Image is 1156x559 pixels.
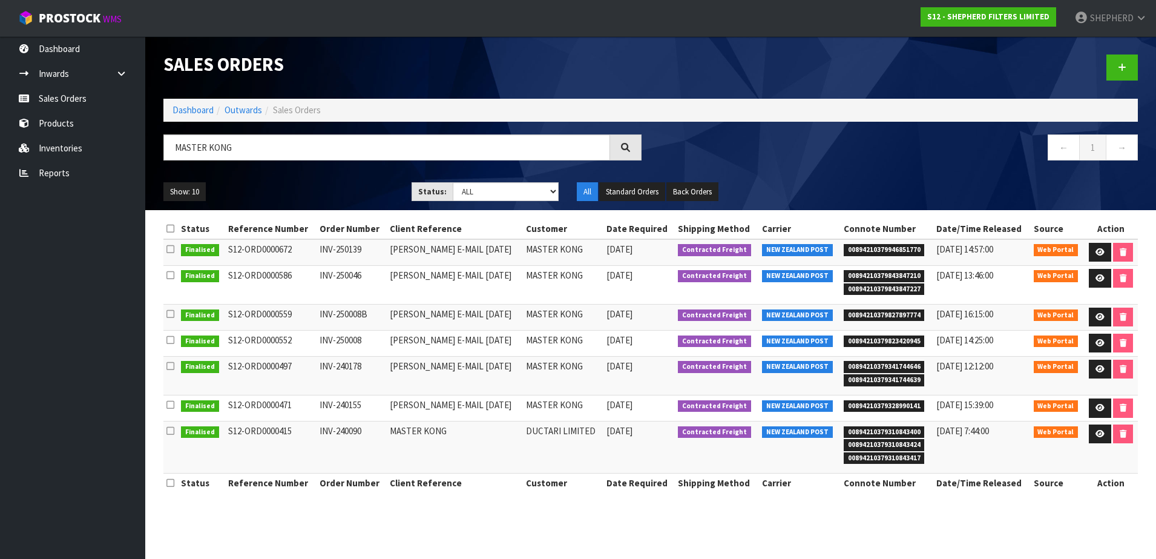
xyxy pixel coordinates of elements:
th: Order Number [317,473,387,492]
th: Reference Number [225,219,317,239]
a: Dashboard [172,104,214,116]
th: Customer [523,473,603,492]
button: Back Orders [666,182,718,202]
span: [DATE] 13:46:00 [936,270,993,281]
th: Connote Number [841,219,933,239]
th: Date Required [603,219,675,239]
th: Carrier [759,473,841,492]
td: [PERSON_NAME] E-MAIL [DATE] [387,330,523,356]
td: INV-240155 [317,395,387,422]
td: MASTER KONG [523,395,603,422]
span: Finalised [181,336,219,348]
span: Finalised [181,244,219,256]
td: INV-240178 [317,356,387,395]
span: Contracted Freight [678,270,751,282]
td: INV-250046 [317,265,387,304]
a: Outwards [225,104,262,116]
a: ← [1048,134,1080,160]
span: [DATE] [606,425,632,437]
td: S12-ORD0000672 [225,239,317,265]
span: Contracted Freight [678,426,751,438]
button: Show: 10 [163,182,206,202]
td: INV-250008B [317,304,387,330]
td: S12-ORD0000497 [225,356,317,395]
a: 1 [1079,134,1106,160]
span: NEW ZEALAND POST [762,400,833,412]
th: Customer [523,219,603,239]
span: Contracted Freight [678,244,751,256]
th: Order Number [317,219,387,239]
span: Contracted Freight [678,400,751,412]
td: [PERSON_NAME] E-MAIL [DATE] [387,265,523,304]
td: S12-ORD0000415 [225,421,317,473]
span: Web Portal [1034,400,1079,412]
img: cube-alt.png [18,10,33,25]
th: Date/Time Released [933,473,1031,492]
span: Contracted Freight [678,336,751,348]
th: Date/Time Released [933,219,1031,239]
td: INV-250139 [317,239,387,265]
span: Contracted Freight [678,361,751,373]
button: All [577,182,598,202]
td: S12-ORD0000586 [225,265,317,304]
span: [DATE] 16:15:00 [936,308,993,320]
span: 00894210379843847210 [844,270,925,282]
span: Sales Orders [273,104,321,116]
span: [DATE] 14:25:00 [936,334,993,346]
span: NEW ZEALAND POST [762,361,833,373]
span: NEW ZEALAND POST [762,244,833,256]
span: 00894210379946851770 [844,244,925,256]
span: 00894210379843847227 [844,283,925,296]
span: NEW ZEALAND POST [762,309,833,322]
a: → [1106,134,1138,160]
span: Finalised [181,426,219,438]
td: [PERSON_NAME] E-MAIL [DATE] [387,304,523,330]
span: Finalised [181,270,219,282]
span: Web Portal [1034,336,1079,348]
td: [PERSON_NAME] E-MAIL [DATE] [387,356,523,395]
span: [DATE] [606,308,632,320]
strong: Status: [418,187,447,197]
td: S12-ORD0000559 [225,304,317,330]
span: [DATE] 12:12:00 [936,360,993,372]
span: 00894210379310843417 [844,452,925,465]
td: INV-240090 [317,421,387,473]
span: Contracted Freight [678,309,751,322]
span: 00894210379823420945 [844,336,925,348]
strong: S12 - SHEPHERD FILTERS LIMITED [927,12,1049,22]
th: Source [1031,473,1085,492]
th: Connote Number [841,473,933,492]
span: [DATE] 15:39:00 [936,399,993,411]
span: Web Portal [1034,426,1079,438]
span: [DATE] [606,360,632,372]
td: MASTER KONG [523,330,603,356]
span: [DATE] 7:44:00 [936,425,989,437]
th: Date Required [603,473,675,492]
span: [DATE] [606,399,632,411]
span: 00894210379328990141 [844,400,925,412]
th: Action [1085,473,1138,492]
small: WMS [103,13,122,25]
span: 00894210379341744646 [844,361,925,373]
th: Reference Number [225,473,317,492]
th: Client Reference [387,473,523,492]
td: MASTER KONG [523,304,603,330]
td: S12-ORD0000471 [225,395,317,422]
span: 00894210379341744639 [844,374,925,386]
span: SHEPHERD [1090,12,1134,24]
span: Web Portal [1034,361,1079,373]
span: 00894210379310843424 [844,439,925,451]
span: Web Portal [1034,270,1079,282]
span: Web Portal [1034,309,1079,322]
span: Finalised [181,361,219,373]
td: MASTER KONG [523,265,603,304]
th: Client Reference [387,219,523,239]
span: [DATE] [606,243,632,255]
span: Web Portal [1034,244,1079,256]
input: Search sales orders [163,134,610,160]
span: NEW ZEALAND POST [762,426,833,438]
th: Status [178,473,225,492]
td: DUCTARI LIMITED [523,421,603,473]
td: [PERSON_NAME] E-MAIL [DATE] [387,239,523,265]
span: [DATE] [606,270,632,281]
